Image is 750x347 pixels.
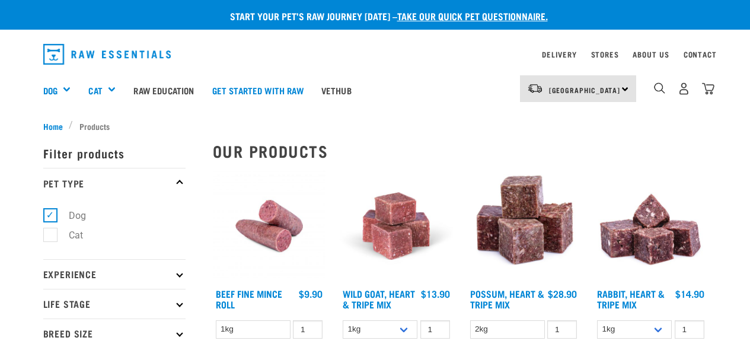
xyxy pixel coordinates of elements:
[293,320,323,339] input: 1
[654,82,665,94] img: home-icon-1@2x.png
[43,138,186,168] p: Filter products
[43,84,58,97] a: Dog
[43,44,171,65] img: Raw Essentials Logo
[213,142,707,160] h2: Our Products
[594,170,707,283] img: 1175 Rabbit Heart Tripe Mix 01
[299,288,323,299] div: $9.90
[678,82,690,95] img: user.png
[340,170,453,283] img: Goat Heart Tripe 8451
[591,52,619,56] a: Stores
[397,13,548,18] a: take our quick pet questionnaire.
[547,320,577,339] input: 1
[50,228,88,243] label: Cat
[43,259,186,289] p: Experience
[597,291,665,307] a: Rabbit, Heart & Tripe Mix
[421,288,450,299] div: $13.90
[34,39,717,69] nav: dropdown navigation
[312,66,360,114] a: Vethub
[548,288,577,299] div: $28.90
[343,291,415,307] a: Wild Goat, Heart & Tripe Mix
[675,320,704,339] input: 1
[633,52,669,56] a: About Us
[470,291,544,307] a: Possum, Heart & Tripe Mix
[43,120,63,132] span: Home
[50,208,91,223] label: Dog
[203,66,312,114] a: Get started with Raw
[467,170,580,283] img: 1067 Possum Heart Tripe Mix 01
[702,82,714,95] img: home-icon@2x.png
[43,120,69,132] a: Home
[43,168,186,198] p: Pet Type
[675,288,704,299] div: $14.90
[549,88,621,92] span: [GEOGRAPHIC_DATA]
[43,289,186,319] p: Life Stage
[527,83,543,94] img: van-moving.png
[684,52,717,56] a: Contact
[213,170,326,283] img: Venison Veal Salmon Tripe 1651
[43,120,707,132] nav: breadcrumbs
[88,84,102,97] a: Cat
[420,320,450,339] input: 1
[125,66,203,114] a: Raw Education
[216,291,282,307] a: Beef Fine Mince Roll
[542,52,576,56] a: Delivery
